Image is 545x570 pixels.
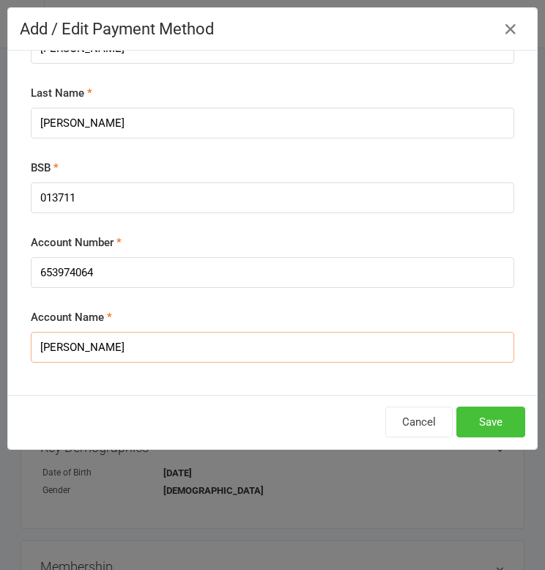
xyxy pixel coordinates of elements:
[385,407,453,437] button: Cancel
[31,159,59,177] label: BSB
[456,407,525,437] button: Save
[31,182,514,213] input: NNNNNN
[499,18,522,41] button: Close
[31,308,112,326] label: Account Name
[31,84,92,102] label: Last Name
[20,20,525,38] h4: Add / Edit Payment Method
[31,234,122,251] label: Account Number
